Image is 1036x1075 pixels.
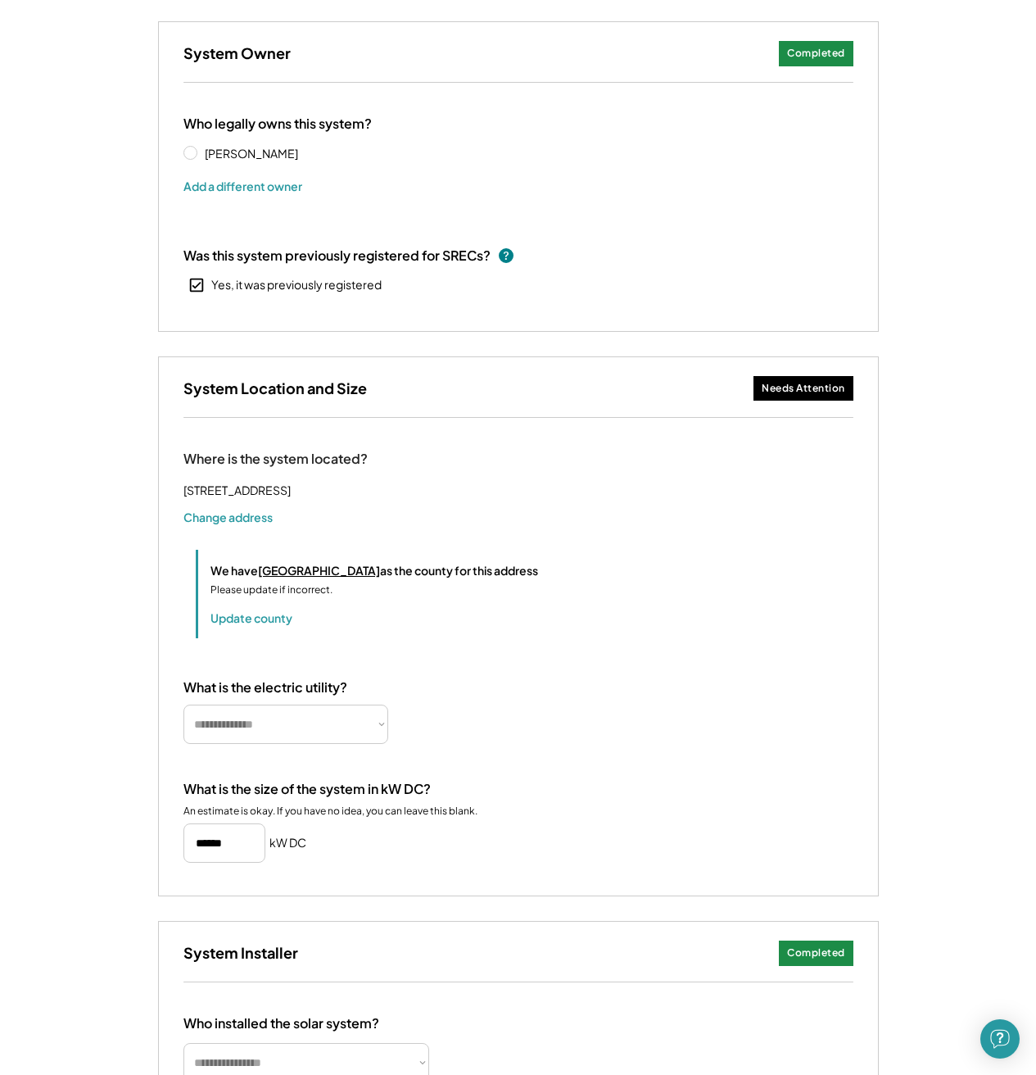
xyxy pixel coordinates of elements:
div: Needs Attention [762,382,845,396]
div: Completed [787,47,845,61]
div: Completed [787,946,845,960]
button: Add a different owner [183,174,302,198]
div: We have as the county for this address [210,562,538,579]
div: An estimate is okay. If you have no idea, you can leave this blank. [183,805,477,818]
h3: System Installer [183,943,298,962]
div: Who legally owns this system? [183,116,372,133]
div: Who installed the solar system? [183,1015,379,1032]
button: Change address [183,509,273,525]
div: What is the electric utility? [183,679,347,696]
button: Update county [210,610,292,626]
div: Where is the system located? [183,451,368,468]
div: [STREET_ADDRESS] [183,480,291,501]
div: Yes, it was previously registered [211,277,382,293]
u: [GEOGRAPHIC_DATA] [258,563,380,578]
label: [PERSON_NAME] [200,147,347,159]
h3: System Owner [183,43,291,62]
div: What is the size of the system in kW DC? [183,781,431,798]
div: Open Intercom Messenger [980,1019,1020,1059]
h5: kW DC [269,835,306,851]
div: Was this system previously registered for SRECs? [183,247,491,265]
div: Please update if incorrect. [210,583,333,597]
h3: System Location and Size [183,379,367,397]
